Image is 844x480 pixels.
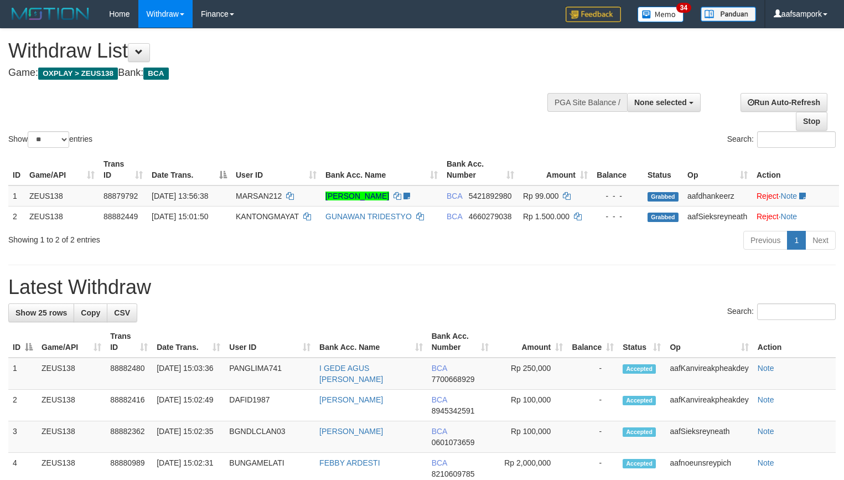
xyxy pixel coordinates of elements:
[567,421,618,453] td: -
[683,185,752,207] td: aafdhankeerz
[25,154,99,185] th: Game/API: activate to sort column ascending
[37,326,106,358] th: Game/API: activate to sort column ascending
[319,395,383,404] a: [PERSON_NAME]
[432,406,475,415] span: Copy 8945342591 to clipboard
[469,192,512,200] span: Copy 5421892980 to clipboard
[757,212,779,221] a: Reject
[37,390,106,421] td: ZEUS138
[757,131,836,148] input: Search:
[106,326,152,358] th: Trans ID: activate to sort column ascending
[432,395,447,404] span: BCA
[152,390,225,421] td: [DATE] 15:02:49
[225,326,315,358] th: User ID: activate to sort column ascending
[447,212,462,221] span: BCA
[152,212,208,221] span: [DATE] 15:01:50
[665,358,753,390] td: aafKanvireakpheakdey
[15,308,67,317] span: Show 25 rows
[623,459,656,468] span: Accepted
[152,358,225,390] td: [DATE] 15:03:36
[758,364,774,373] a: Note
[28,131,69,148] select: Showentries
[432,469,475,478] span: Copy 8210609785 to clipboard
[758,427,774,436] a: Note
[442,154,519,185] th: Bank Acc. Number: activate to sort column ascending
[106,358,152,390] td: 88882480
[796,112,827,131] a: Stop
[236,212,299,221] span: KANTONGMAYAT
[114,308,130,317] span: CSV
[432,427,447,436] span: BCA
[8,390,37,421] td: 2
[319,458,380,467] a: FEBBY ARDESTI
[81,308,100,317] span: Copy
[597,190,639,202] div: - - -
[683,154,752,185] th: Op: activate to sort column ascending
[321,154,442,185] th: Bank Acc. Name: activate to sort column ascending
[106,421,152,453] td: 88882362
[648,192,679,202] span: Grabbed
[8,230,343,245] div: Showing 1 to 2 of 2 entries
[757,303,836,320] input: Search:
[8,326,37,358] th: ID: activate to sort column descending
[447,192,462,200] span: BCA
[8,40,552,62] h1: Withdraw List
[8,131,92,148] label: Show entries
[8,68,552,79] h4: Game: Bank:
[8,421,37,453] td: 3
[231,154,321,185] th: User ID: activate to sort column ascending
[523,212,569,221] span: Rp 1.500.000
[634,98,687,107] span: None selected
[752,185,839,207] td: ·
[627,93,701,112] button: None selected
[727,303,836,320] label: Search:
[432,458,447,467] span: BCA
[623,396,656,405] span: Accepted
[152,192,208,200] span: [DATE] 13:56:38
[752,154,839,185] th: Action
[103,192,138,200] span: 88879792
[152,421,225,453] td: [DATE] 15:02:35
[781,192,798,200] a: Note
[99,154,147,185] th: Trans ID: activate to sort column ascending
[493,390,567,421] td: Rp 100,000
[757,192,779,200] a: Reject
[752,206,839,226] td: ·
[623,364,656,374] span: Accepted
[566,7,621,22] img: Feedback.jpg
[805,231,836,250] a: Next
[665,390,753,421] td: aafKanvireakpheakdey
[325,212,412,221] a: GUNAWAN TRIDESTYO
[8,185,25,207] td: 1
[592,154,643,185] th: Balance
[676,3,691,13] span: 34
[8,358,37,390] td: 1
[8,206,25,226] td: 2
[758,458,774,467] a: Note
[618,326,665,358] th: Status: activate to sort column ascending
[638,7,684,22] img: Button%20Memo.svg
[225,421,315,453] td: BGNDLCLAN03
[623,427,656,437] span: Accepted
[781,212,798,221] a: Note
[37,358,106,390] td: ZEUS138
[319,364,383,384] a: I GEDE AGUS [PERSON_NAME]
[74,303,107,322] a: Copy
[547,93,627,112] div: PGA Site Balance /
[567,326,618,358] th: Balance: activate to sort column ascending
[648,213,679,222] span: Grabbed
[567,390,618,421] td: -
[493,326,567,358] th: Amount: activate to sort column ascending
[225,358,315,390] td: PANGLIMA741
[597,211,639,222] div: - - -
[753,326,836,358] th: Action
[427,326,493,358] th: Bank Acc. Number: activate to sort column ascending
[743,231,788,250] a: Previous
[432,375,475,384] span: Copy 7700668929 to clipboard
[701,7,756,22] img: panduan.png
[787,231,806,250] a: 1
[8,276,836,298] h1: Latest Withdraw
[8,154,25,185] th: ID
[665,326,753,358] th: Op: activate to sort column ascending
[38,68,118,80] span: OXPLAY > ZEUS138
[432,364,447,373] span: BCA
